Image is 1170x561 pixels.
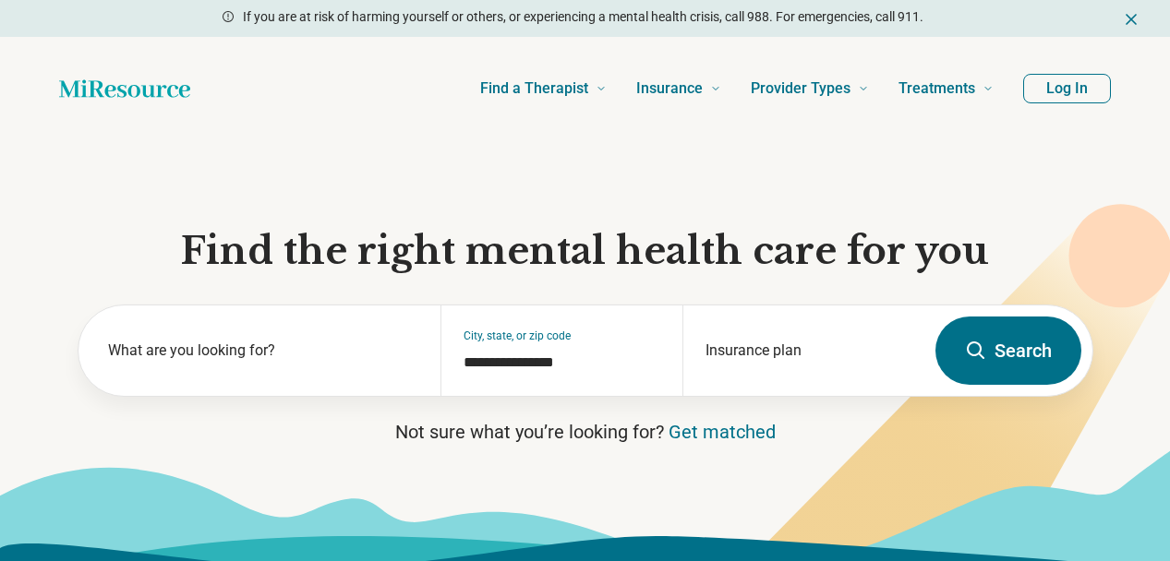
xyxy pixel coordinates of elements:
[78,419,1093,445] p: Not sure what you’re looking for?
[636,52,721,125] a: Insurance
[243,7,923,27] p: If you are at risk of harming yourself or others, or experiencing a mental health crisis, call 98...
[1023,74,1111,103] button: Log In
[108,340,419,362] label: What are you looking for?
[899,76,975,101] span: Treatments
[1122,7,1140,30] button: Dismiss
[480,52,607,125] a: Find a Therapist
[935,316,1081,385] button: Search
[480,76,588,101] span: Find a Therapist
[78,227,1093,275] h1: Find the right mental health care for you
[751,76,850,101] span: Provider Types
[636,76,703,101] span: Insurance
[59,70,190,107] a: Home page
[669,421,776,443] a: Get matched
[899,52,994,125] a: Treatments
[751,52,869,125] a: Provider Types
